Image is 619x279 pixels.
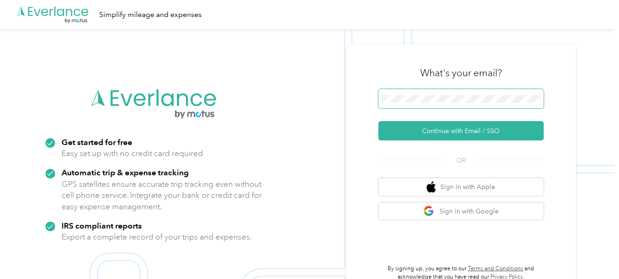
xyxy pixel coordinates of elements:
[420,67,502,79] h3: What's your email?
[378,178,544,196] button: apple logoSign in with Apple
[62,179,262,212] p: GPS satellites ensure accurate trip tracking even without cell phone service. Integrate your bank...
[62,231,252,243] p: Export a complete record of your trips and expenses.
[62,167,189,177] strong: Automatic trip & expense tracking
[62,137,132,147] strong: Get started for free
[62,221,142,230] strong: IRS compliant reports
[62,148,203,159] p: Easy set up with no credit card required
[423,206,435,217] img: google logo
[445,156,477,165] span: OR
[99,9,202,21] div: Simplify mileage and expenses
[378,121,544,140] button: Continue with Email / SSO
[378,202,544,220] button: google logoSign in with Google
[468,265,523,272] a: Terms and Conditions
[427,181,436,193] img: apple logo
